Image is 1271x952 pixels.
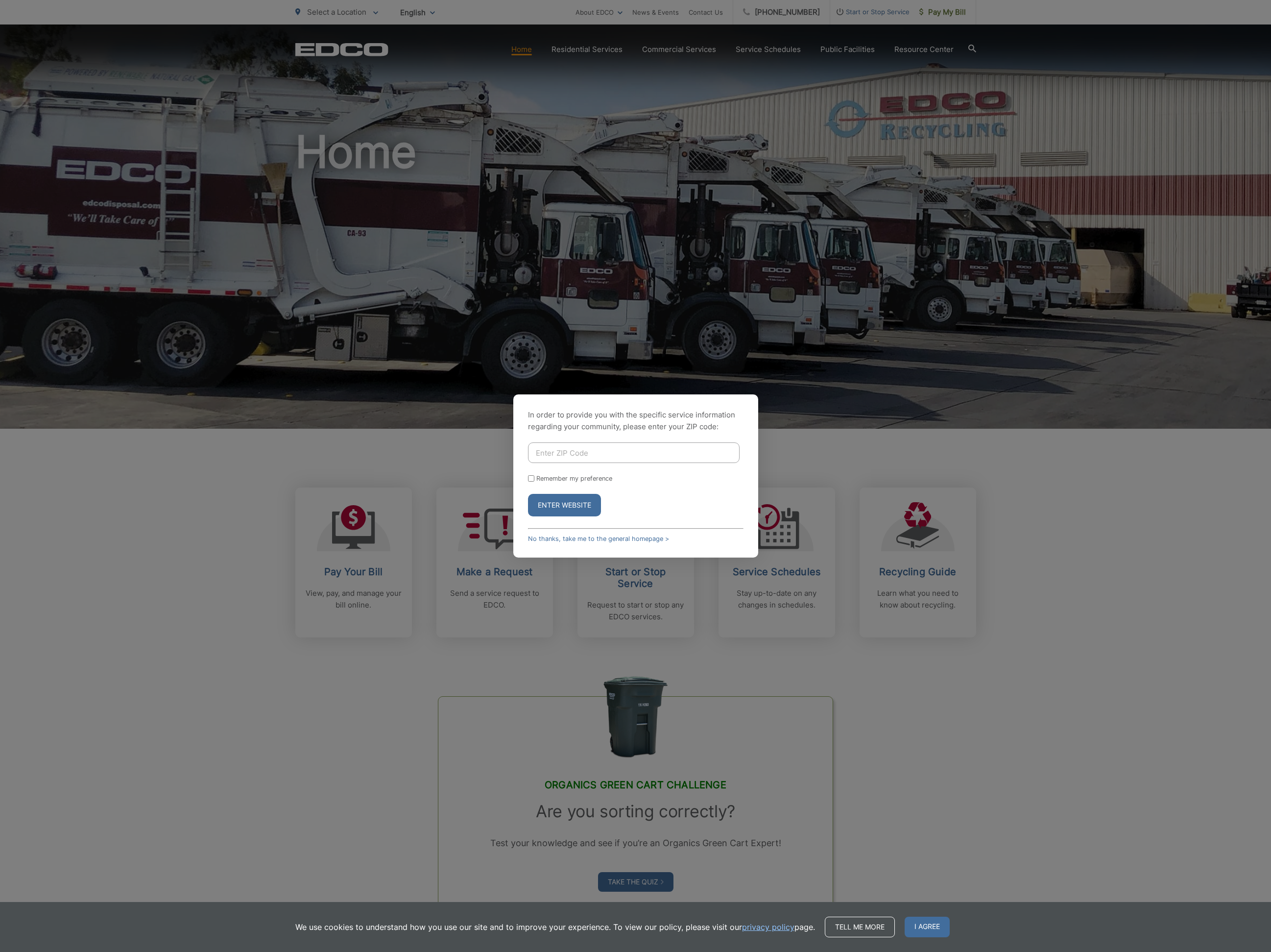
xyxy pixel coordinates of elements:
[905,917,950,937] span: I agree
[742,921,794,933] a: privacy policy
[825,917,895,937] a: Tell me more
[528,535,669,542] a: No thanks, take me to the general homepage >
[528,442,740,463] input: Enter ZIP Code
[536,475,612,482] label: Remember my preference
[528,409,743,433] p: In order to provide you with the specific service information regarding your community, please en...
[295,921,815,933] p: We use cookies to understand how you use our site and to improve your experience. To view our pol...
[528,494,601,516] button: Enter Website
